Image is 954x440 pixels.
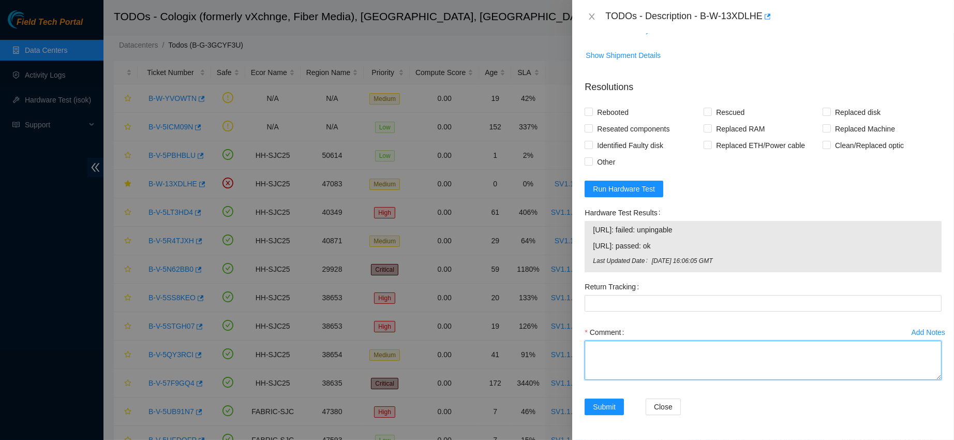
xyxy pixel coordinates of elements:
[585,341,942,380] textarea: Comment
[712,121,769,137] span: Replaced RAM
[588,12,596,21] span: close
[585,278,643,295] label: Return Tracking
[831,137,908,154] span: Clean/Replaced optic
[593,401,616,413] span: Submit
[911,324,946,341] button: Add Notes
[593,224,933,236] span: [URL]: failed: unpingable
[585,181,663,197] button: Run Hardware Test
[593,154,619,170] span: Other
[585,295,942,312] input: Return Tracking
[646,399,681,415] button: Close
[593,183,655,195] span: Run Hardware Test
[712,137,809,154] span: Replaced ETH/Power cable
[831,104,885,121] span: Replaced disk
[585,72,942,94] p: Resolutions
[593,137,667,154] span: Identified Faulty disk
[712,104,749,121] span: Rescued
[585,399,624,415] button: Submit
[593,256,651,266] span: Last Updated Date
[652,256,933,266] span: [DATE] 16:06:05 GMT
[586,50,661,61] span: Show Shipment Details
[912,329,945,336] div: Add Notes
[593,240,933,252] span: [URL]: passed: ok
[585,204,664,221] label: Hardware Test Results
[605,8,942,25] div: TODOs - Description - B-W-13XDLHE
[585,12,599,22] button: Close
[585,324,628,341] label: Comment
[654,401,673,413] span: Close
[585,47,661,64] button: Show Shipment Details
[593,104,633,121] span: Rebooted
[593,121,674,137] span: Reseated components
[831,121,899,137] span: Replaced Machine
